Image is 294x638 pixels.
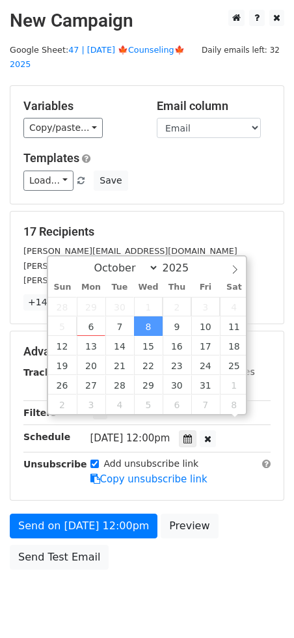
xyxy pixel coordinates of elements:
[77,297,105,316] span: September 29, 2025
[163,336,191,355] span: October 16, 2025
[23,246,237,256] small: [PERSON_NAME][EMAIL_ADDRESS][DOMAIN_NAME]
[77,375,105,395] span: October 27, 2025
[77,355,105,375] span: October 20, 2025
[48,297,77,316] span: September 28, 2025
[191,297,220,316] span: October 3, 2025
[220,297,248,316] span: October 4, 2025
[105,395,134,414] span: November 4, 2025
[134,336,163,355] span: October 15, 2025
[163,355,191,375] span: October 23, 2025
[163,297,191,316] span: October 2, 2025
[23,171,73,191] a: Load...
[220,283,248,292] span: Sat
[191,283,220,292] span: Fri
[220,395,248,414] span: November 8, 2025
[77,395,105,414] span: November 3, 2025
[157,99,271,113] h5: Email column
[105,355,134,375] span: October 21, 2025
[48,375,77,395] span: October 26, 2025
[104,457,199,471] label: Add unsubscribe link
[191,395,220,414] span: November 7, 2025
[220,336,248,355] span: October 18, 2025
[191,336,220,355] span: October 17, 2025
[229,576,294,638] iframe: Chat Widget
[163,375,191,395] span: October 30, 2025
[23,459,87,469] strong: Unsubscribe
[191,355,220,375] span: October 24, 2025
[204,365,254,379] label: UTM Codes
[105,316,134,336] span: October 7, 2025
[220,375,248,395] span: November 1, 2025
[134,355,163,375] span: October 22, 2025
[48,355,77,375] span: October 19, 2025
[48,316,77,336] span: October 5, 2025
[105,283,134,292] span: Tue
[23,118,103,138] a: Copy/paste...
[134,395,163,414] span: November 5, 2025
[48,283,77,292] span: Sun
[23,432,70,442] strong: Schedule
[23,344,271,359] h5: Advanced
[23,275,237,285] small: [PERSON_NAME][EMAIL_ADDRESS][DOMAIN_NAME]
[23,408,57,418] strong: Filters
[191,316,220,336] span: October 10, 2025
[105,375,134,395] span: October 28, 2025
[23,151,79,165] a: Templates
[23,367,67,378] strong: Tracking
[23,261,237,271] small: [PERSON_NAME][EMAIL_ADDRESS][DOMAIN_NAME]
[90,473,207,485] a: Copy unsubscribe link
[48,395,77,414] span: November 2, 2025
[105,336,134,355] span: October 14, 2025
[77,316,105,336] span: October 6, 2025
[10,45,185,70] small: Google Sheet:
[163,283,191,292] span: Thu
[134,316,163,336] span: October 8, 2025
[220,355,248,375] span: October 25, 2025
[134,375,163,395] span: October 29, 2025
[10,10,284,32] h2: New Campaign
[134,297,163,316] span: October 1, 2025
[197,45,284,55] a: Daily emails left: 32
[10,45,185,70] a: 47 | [DATE] 🍁Counseling🍁 2025
[134,283,163,292] span: Wed
[48,336,77,355] span: October 12, 2025
[105,297,134,316] span: September 30, 2025
[77,283,105,292] span: Mon
[77,336,105,355] span: October 13, 2025
[220,316,248,336] span: October 11, 2025
[23,294,78,311] a: +14 more
[23,225,271,239] h5: 17 Recipients
[191,375,220,395] span: October 31, 2025
[159,262,206,274] input: Year
[90,432,170,444] span: [DATE] 12:00pm
[163,395,191,414] span: November 6, 2025
[10,514,157,538] a: Send on [DATE] 12:00pm
[161,514,218,538] a: Preview
[197,43,284,57] span: Daily emails left: 32
[10,545,109,570] a: Send Test Email
[94,171,127,191] button: Save
[23,99,137,113] h5: Variables
[163,316,191,336] span: October 9, 2025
